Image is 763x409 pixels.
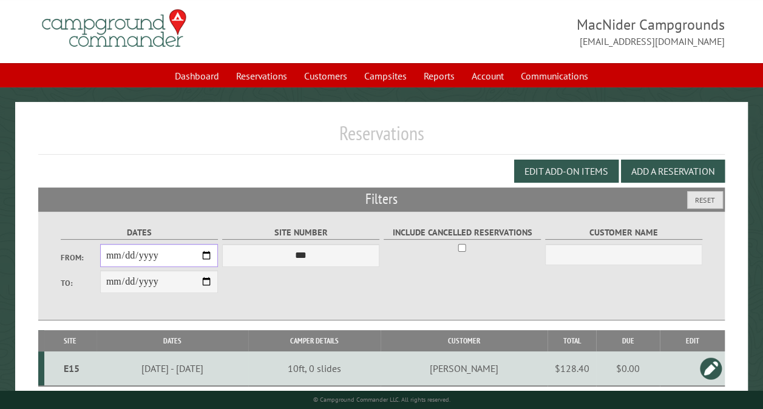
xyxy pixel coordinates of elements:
h2: Filters [38,188,725,211]
td: [PERSON_NAME] [381,351,548,386]
th: Total [548,330,596,351]
td: $128.40 [548,351,596,386]
button: Reset [687,191,723,209]
label: Customer Name [545,226,702,240]
a: Account [464,64,511,87]
a: Reports [416,64,462,87]
th: Site [44,330,97,351]
small: © Campground Commander LLC. All rights reserved. [313,396,450,404]
th: Due [596,330,660,351]
img: Campground Commander [38,5,190,52]
a: Dashboard [168,64,226,87]
label: From: [61,252,100,263]
button: Edit Add-on Items [514,160,619,183]
th: Dates [97,330,248,351]
td: 10ft, 0 slides [248,351,381,386]
td: $0.00 [596,351,660,386]
a: Customers [297,64,354,87]
th: Edit [660,330,725,351]
button: Add a Reservation [621,160,725,183]
label: Include Cancelled Reservations [384,226,541,240]
div: E15 [49,362,95,374]
div: [DATE] - [DATE] [98,362,246,374]
a: Reservations [229,64,294,87]
span: MacNider Campgrounds [EMAIL_ADDRESS][DOMAIN_NAME] [382,15,725,49]
h1: Reservations [38,121,725,155]
label: Dates [61,226,218,240]
label: Site Number [222,226,379,240]
a: Campsites [357,64,414,87]
th: Customer [381,330,548,351]
a: Communications [514,64,595,87]
label: To: [61,277,100,289]
th: Camper Details [248,330,381,351]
